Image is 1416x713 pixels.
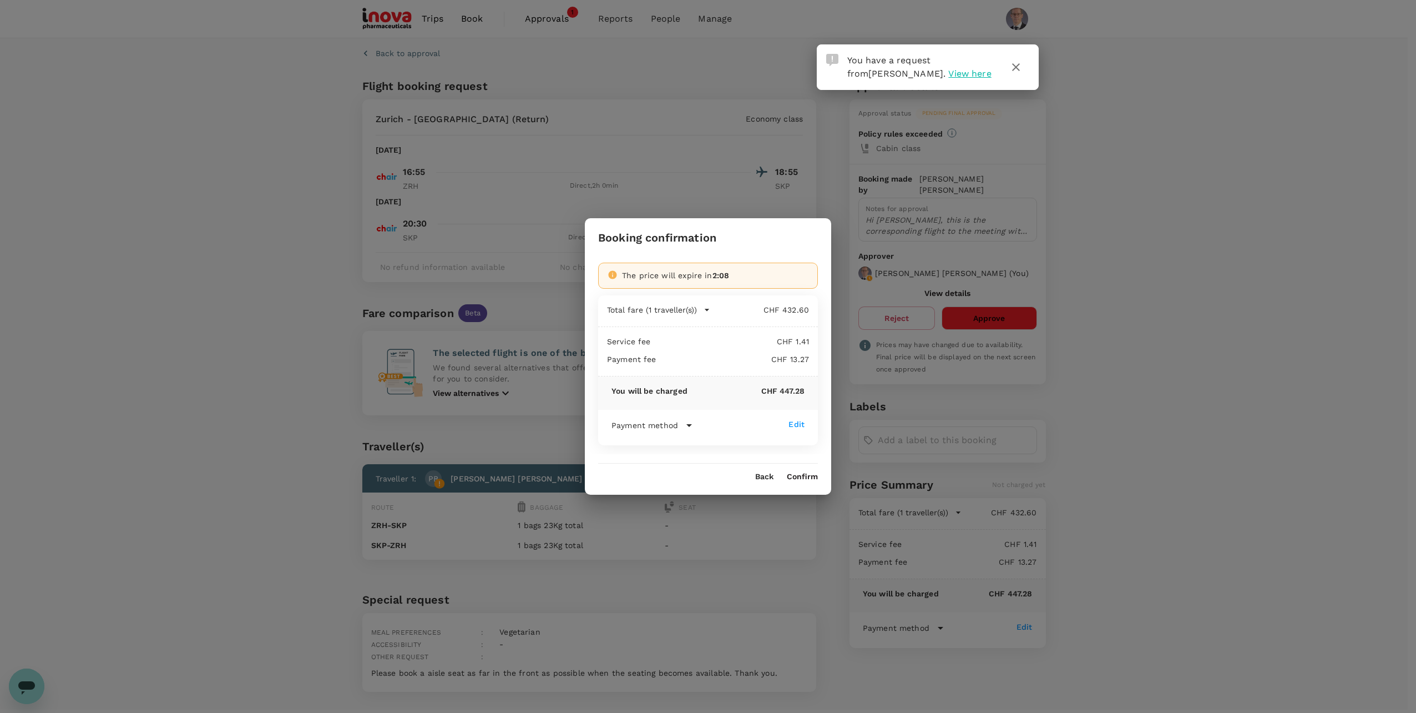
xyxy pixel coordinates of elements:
button: Back [755,473,773,481]
p: CHF 1.41 [651,336,809,347]
p: CHF 432.60 [710,304,809,315]
p: Total fare (1 traveller(s)) [607,304,697,315]
button: Total fare (1 traveller(s)) [607,304,710,315]
span: View here [948,68,991,79]
button: Confirm [787,473,818,481]
div: The price will expire in [622,270,808,281]
div: Edit [788,419,805,430]
p: CHF 447.28 [687,385,805,396]
p: You will be charged [611,385,687,396]
p: CHF 13.27 [656,354,809,365]
p: Payment fee [607,354,656,365]
span: [PERSON_NAME] [868,68,943,79]
h3: Booking confirmation [598,232,716,244]
span: 2:08 [712,271,730,280]
p: Payment method [611,420,678,431]
img: Approval Request [826,54,838,66]
p: Service fee [607,336,651,347]
span: You have a request from . [847,55,946,79]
